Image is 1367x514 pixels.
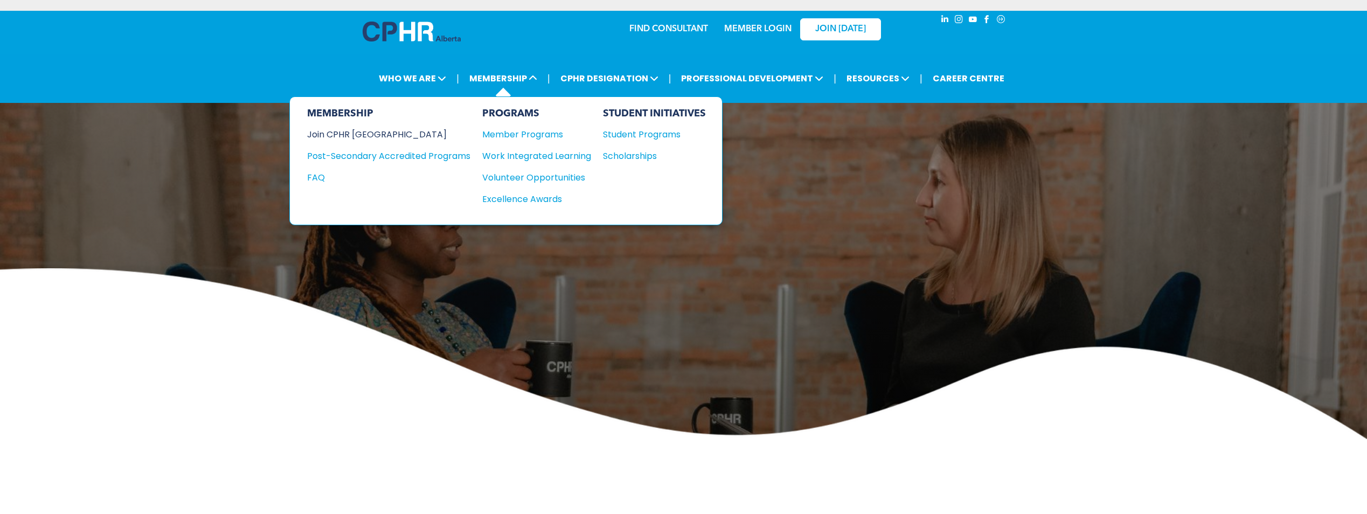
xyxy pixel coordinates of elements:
div: Student Programs [603,128,696,141]
div: Post-Secondary Accredited Programs [307,149,454,163]
div: Join CPHR [GEOGRAPHIC_DATA] [307,128,454,141]
a: Excellence Awards [482,192,591,206]
a: JOIN [DATE] [800,18,881,40]
li: | [669,67,671,89]
span: MEMBERSHIP [466,68,540,88]
div: FAQ [307,171,454,184]
span: JOIN [DATE] [815,24,866,34]
div: PROGRAMS [482,108,591,120]
a: linkedin [939,13,951,28]
div: Work Integrated Learning [482,149,580,163]
a: Scholarships [603,149,706,163]
a: FIND CONSULTANT [629,25,708,33]
div: Scholarships [603,149,696,163]
a: Join CPHR [GEOGRAPHIC_DATA] [307,128,470,141]
span: PROFESSIONAL DEVELOPMENT [678,68,827,88]
span: RESOURCES [843,68,913,88]
a: instagram [953,13,965,28]
li: | [547,67,550,89]
a: Post-Secondary Accredited Programs [307,149,470,163]
div: Volunteer Opportunities [482,171,580,184]
li: | [920,67,922,89]
a: Member Programs [482,128,591,141]
div: Excellence Awards [482,192,580,206]
li: | [456,67,459,89]
a: CAREER CENTRE [929,68,1008,88]
div: Member Programs [482,128,580,141]
a: MEMBER LOGIN [724,25,792,33]
a: FAQ [307,171,470,184]
div: STUDENT INITIATIVES [603,108,706,120]
a: youtube [967,13,979,28]
a: Student Programs [603,128,706,141]
div: MEMBERSHIP [307,108,470,120]
a: facebook [981,13,993,28]
li: | [834,67,836,89]
a: Volunteer Opportunities [482,171,591,184]
span: WHO WE ARE [376,68,449,88]
a: Work Integrated Learning [482,149,591,163]
span: CPHR DESIGNATION [557,68,662,88]
img: A blue and white logo for cp alberta [363,22,461,41]
a: Social network [995,13,1007,28]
